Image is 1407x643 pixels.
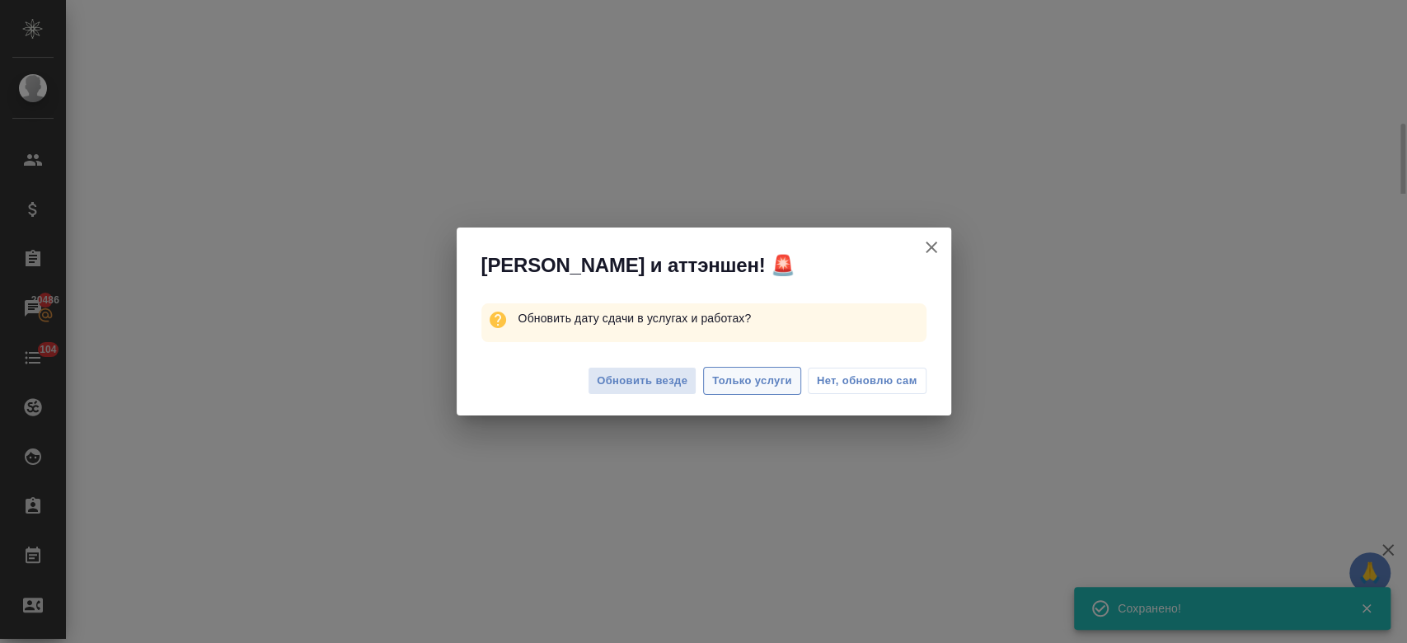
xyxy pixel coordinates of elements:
[597,372,687,391] span: Обновить везде
[712,372,792,391] span: Только услуги
[808,368,926,394] button: Нет, обновлю сам
[481,252,795,279] span: [PERSON_NAME] и аттэншен! 🚨
[588,367,696,396] button: Обновить везде
[817,373,917,389] span: Нет, обновлю сам
[518,303,926,333] p: Обновить дату сдачи в услугах и работах?
[703,367,801,396] button: Только услуги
